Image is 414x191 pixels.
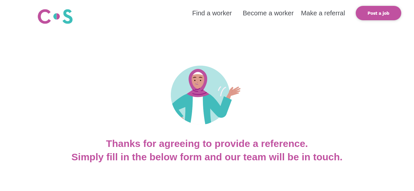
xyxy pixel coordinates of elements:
a: Find a worker [192,9,232,17]
a: Post a job [356,6,401,20]
b: Simply fill in the below form and our team will be in touch. [71,151,342,162]
a: Become a worker [243,9,294,17]
b: Thanks for agreeing to provide a reference. [106,138,308,149]
a: Make a referral [301,9,345,17]
b: Post a job [368,10,389,16]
